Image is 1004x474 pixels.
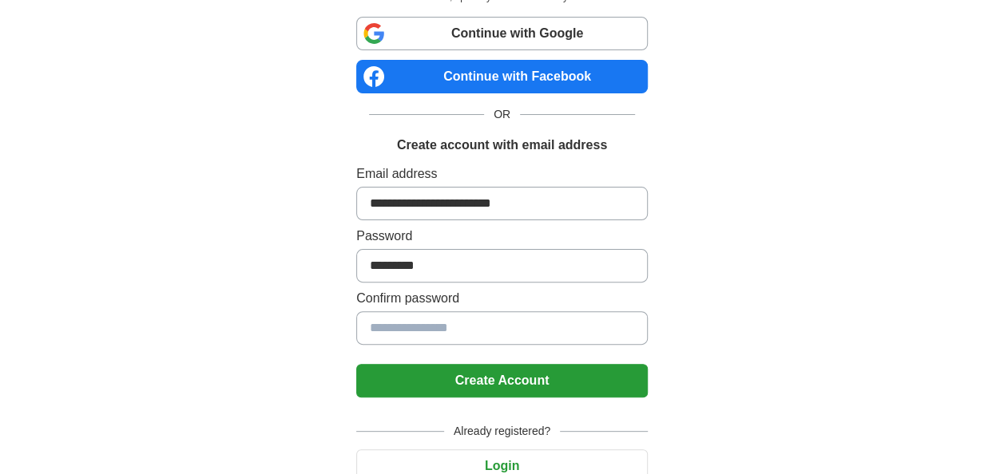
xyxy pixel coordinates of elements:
[484,106,520,123] span: OR
[356,17,648,50] a: Continue with Google
[356,289,648,308] label: Confirm password
[356,164,648,184] label: Email address
[356,60,648,93] a: Continue with Facebook
[356,459,648,472] a: Login
[444,423,560,440] span: Already registered?
[397,136,607,155] h1: Create account with email address
[356,227,648,246] label: Password
[356,364,648,397] button: Create Account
